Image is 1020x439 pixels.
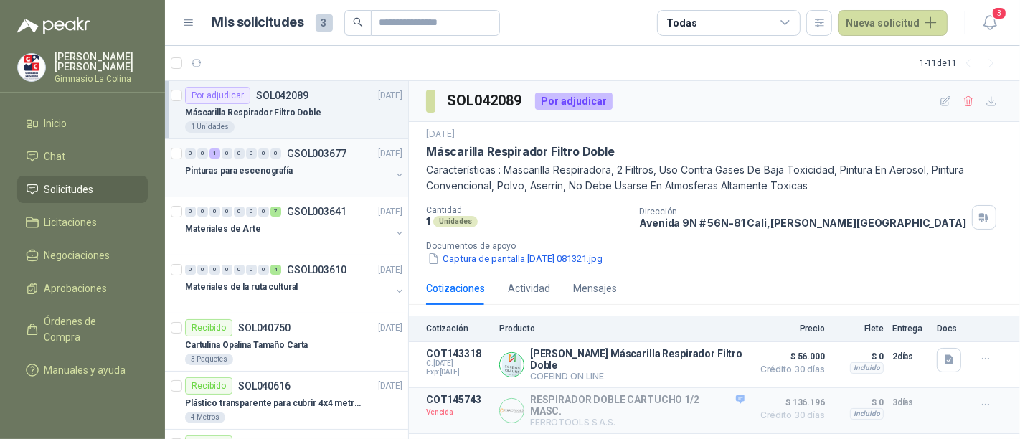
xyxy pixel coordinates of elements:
div: Recibido [185,319,232,336]
div: 0 [246,265,257,275]
p: $ 0 [834,348,884,365]
a: Solicitudes [17,176,148,203]
p: COT143318 [426,348,491,359]
div: Actividad [508,280,550,296]
p: COT145743 [426,394,491,405]
a: Por adjudicarSOL042089[DATE] Máscarilla Respirador Filtro Doble1 Unidades [165,81,408,139]
div: 0 [258,207,269,217]
p: 2 días [892,348,928,365]
p: [DATE] [378,205,402,219]
p: Dirección [639,207,965,217]
p: 3 días [892,394,928,411]
div: 1 - 11 de 11 [920,52,1003,75]
p: [DATE] [378,321,402,335]
p: GSOL003677 [287,148,346,159]
div: Por adjudicar [535,93,613,110]
span: 3 [991,6,1007,20]
span: search [353,17,363,27]
p: Cotización [426,324,491,334]
span: $ 136.196 [753,394,825,411]
a: Aprobaciones [17,275,148,302]
p: Producto [499,324,745,334]
a: Inicio [17,110,148,137]
p: Avenida 9N # 56N-81 Cali , [PERSON_NAME][GEOGRAPHIC_DATA] [639,217,965,229]
p: Características : Mascarilla Respiradora, 2 Filtros, Uso Contra Gases De Baja Toxicidad, Pintura ... [426,162,1003,194]
p: FERROTOOLS S.A.S. [530,417,745,428]
div: 0 [234,265,245,275]
div: 4 [270,265,281,275]
span: Negociaciones [44,247,110,263]
div: Incluido [850,408,884,420]
p: [DATE] [378,147,402,161]
p: Materiales de la ruta cultural [185,280,298,294]
p: Docs [937,324,965,334]
div: 0 [222,148,232,159]
div: 0 [258,265,269,275]
img: Logo peakr [17,17,90,34]
button: Captura de pantalla [DATE] 081321.jpg [426,251,604,266]
div: 0 [185,148,196,159]
p: Gimnasio La Colina [55,75,148,83]
a: RecibidoSOL040750[DATE] Cartulina Opalina Tamaño Carta3 Paquetes [165,313,408,372]
span: Manuales y ayuda [44,362,126,378]
p: [PERSON_NAME] Máscarilla Respirador Filtro Doble [530,348,745,371]
a: 0 0 0 0 0 0 0 4 GSOL003610[DATE] Materiales de la ruta cultural [185,261,405,307]
a: Órdenes de Compra [17,308,148,351]
p: Máscarilla Respirador Filtro Doble [185,106,321,120]
div: 0 [246,207,257,217]
div: 0 [246,148,257,159]
div: 1 [209,148,220,159]
h1: Mis solicitudes [212,12,304,33]
p: GSOL003641 [287,207,346,217]
div: 4 Metros [185,412,225,423]
p: SOL040750 [238,323,291,333]
div: 0 [234,207,245,217]
img: Company Logo [500,353,524,377]
div: Unidades [433,216,478,227]
span: $ 56.000 [753,348,825,365]
p: Entrega [892,324,928,334]
span: Solicitudes [44,181,94,197]
div: 0 [185,207,196,217]
div: Recibido [185,377,232,395]
p: SOL040616 [238,381,291,391]
div: 3 Paquetes [185,354,233,365]
span: 3 [316,14,333,32]
p: Materiales de Arte [185,222,261,236]
p: Máscarilla Respirador Filtro Doble [426,144,615,159]
span: Órdenes de Compra [44,313,134,345]
button: Nueva solicitud [838,10,948,36]
div: 0 [197,148,208,159]
p: Documentos de apoyo [426,241,1014,251]
div: Todas [666,15,696,31]
p: Cartulina Opalina Tamaño Carta [185,339,308,352]
span: Chat [44,148,66,164]
div: Cotizaciones [426,280,485,296]
span: Crédito 30 días [753,365,825,374]
div: 0 [197,265,208,275]
div: 0 [258,148,269,159]
p: Pinturas para escenografía [185,164,293,178]
span: C: [DATE] [426,359,491,368]
div: 0 [234,148,245,159]
div: 0 [222,265,232,275]
p: Vencida [426,405,491,420]
p: 1 [426,215,430,227]
a: 0 0 0 0 0 0 0 7 GSOL003641[DATE] Materiales de Arte [185,203,405,249]
div: 0 [209,265,220,275]
p: [DATE] [426,128,455,141]
div: Incluido [850,362,884,374]
img: Company Logo [18,54,45,81]
div: Por adjudicar [185,87,250,104]
p: [PERSON_NAME] [PERSON_NAME] [55,52,148,72]
a: Negociaciones [17,242,148,269]
p: COFEIND ON LINE [530,371,745,382]
a: Manuales y ayuda [17,357,148,384]
a: RecibidoSOL040616[DATE] Plástico transparente para cubrir 4x4 metros4 Metros [165,372,408,430]
p: [DATE] [378,263,402,277]
div: 0 [197,207,208,217]
div: 0 [209,207,220,217]
span: Exp: [DATE] [426,368,491,377]
h3: SOL042089 [447,90,524,112]
a: Licitaciones [17,209,148,236]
